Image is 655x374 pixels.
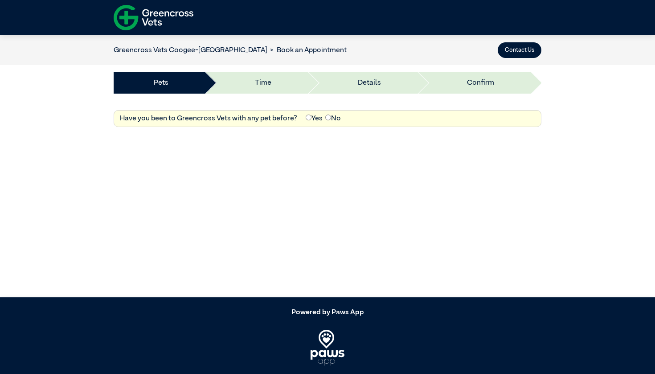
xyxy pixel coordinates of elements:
a: Greencross Vets Coogee-[GEOGRAPHIC_DATA] [114,47,267,54]
input: Yes [306,115,311,120]
nav: breadcrumb [114,45,347,56]
label: Yes [306,113,323,124]
label: Have you been to Greencross Vets with any pet before? [120,113,297,124]
h5: Powered by Paws App [114,308,541,317]
img: f-logo [114,2,193,33]
input: No [325,115,331,120]
img: PawsApp [311,330,345,366]
label: No [325,113,341,124]
a: Pets [154,78,168,88]
button: Contact Us [498,42,541,58]
li: Book an Appointment [267,45,347,56]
